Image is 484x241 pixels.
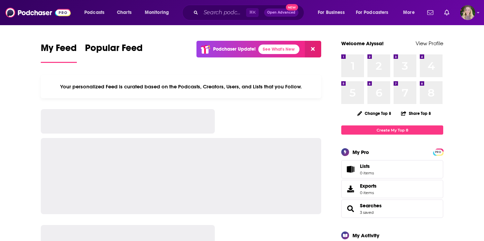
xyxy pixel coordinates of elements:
[344,165,357,174] span: Lists
[267,11,295,14] span: Open Advanced
[341,180,443,198] a: Exports
[41,75,321,98] div: Your personalized Feed is curated based on the Podcasts, Creators, Users, and Lists that you Follow.
[85,42,143,58] span: Popular Feed
[318,8,345,17] span: For Business
[460,5,475,20] img: User Profile
[113,7,136,18] a: Charts
[401,107,431,120] button: Share Top 8
[352,149,369,155] div: My Pro
[360,203,382,209] a: Searches
[360,190,377,195] span: 0 items
[344,184,357,194] span: Exports
[213,46,256,52] p: Podchaser Update!
[117,8,132,17] span: Charts
[434,150,442,155] span: PRO
[398,7,423,18] button: open menu
[80,7,113,18] button: open menu
[140,7,178,18] button: open menu
[286,4,298,11] span: New
[5,6,71,19] img: Podchaser - Follow, Share and Rate Podcasts
[41,42,77,63] a: My Feed
[313,7,353,18] button: open menu
[353,109,395,118] button: Change Top 8
[403,8,415,17] span: More
[425,7,436,18] a: Show notifications dropdown
[258,45,299,54] a: See What's New
[356,8,388,17] span: For Podcasters
[360,183,377,189] span: Exports
[84,8,104,17] span: Podcasts
[344,204,357,213] a: Searches
[341,125,443,135] a: Create My Top 8
[264,8,298,17] button: Open AdvancedNew
[341,160,443,178] a: Lists
[442,7,452,18] a: Show notifications dropdown
[145,8,169,17] span: Monitoring
[434,149,442,154] a: PRO
[460,5,475,20] span: Logged in as lauren19365
[201,7,246,18] input: Search podcasts, credits, & more...
[341,40,384,47] a: Welcome Alyssa!
[360,163,374,169] span: Lists
[352,232,379,239] div: My Activity
[360,163,370,169] span: Lists
[360,210,374,215] a: 3 saved
[416,40,443,47] a: View Profile
[85,42,143,63] a: Popular Feed
[360,171,374,175] span: 0 items
[341,200,443,218] span: Searches
[246,8,259,17] span: ⌘ K
[460,5,475,20] button: Show profile menu
[189,5,311,20] div: Search podcasts, credits, & more...
[351,7,398,18] button: open menu
[41,42,77,58] span: My Feed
